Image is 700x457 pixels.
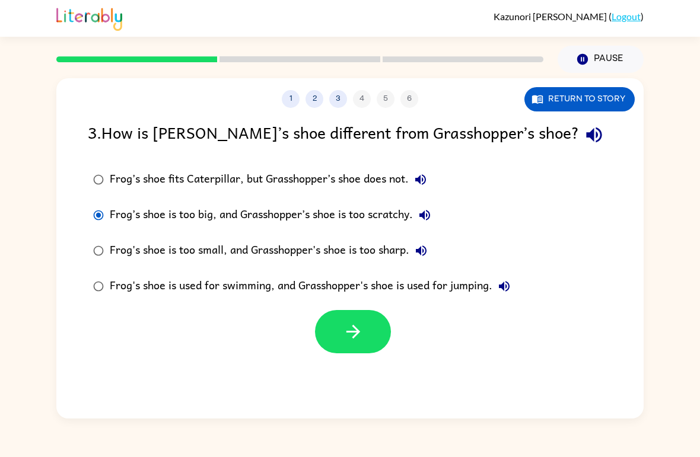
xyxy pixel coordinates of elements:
div: Frog’s shoe fits Caterpillar, but Grasshopper’s shoe does not. [110,168,432,191]
div: 3 . How is [PERSON_NAME]’s shoe different from Grasshopper’s shoe? [88,120,612,150]
button: Frog's shoe is too small, and Grasshopper's shoe is too sharp. [409,239,433,263]
div: Frog's shoe is used for swimming, and Grasshopper's shoe is used for jumping. [110,274,516,298]
button: Frog's shoe is used for swimming, and Grasshopper's shoe is used for jumping. [492,274,516,298]
button: 1 [282,90,300,108]
button: 2 [306,90,323,108]
button: Frog’s shoe is too big, and Grasshopper’s shoe is too scratchy. [413,203,437,227]
div: Frog's shoe is too small, and Grasshopper's shoe is too sharp. [110,239,433,263]
button: Return to story [524,87,635,111]
div: Frog’s shoe is too big, and Grasshopper’s shoe is too scratchy. [110,203,437,227]
a: Logout [612,11,641,22]
button: Pause [558,46,644,73]
span: Kazunori [PERSON_NAME] [494,11,609,22]
button: 3 [329,90,347,108]
img: Literably [56,5,122,31]
div: ( ) [494,11,644,22]
button: Frog’s shoe fits Caterpillar, but Grasshopper’s shoe does not. [409,168,432,191]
